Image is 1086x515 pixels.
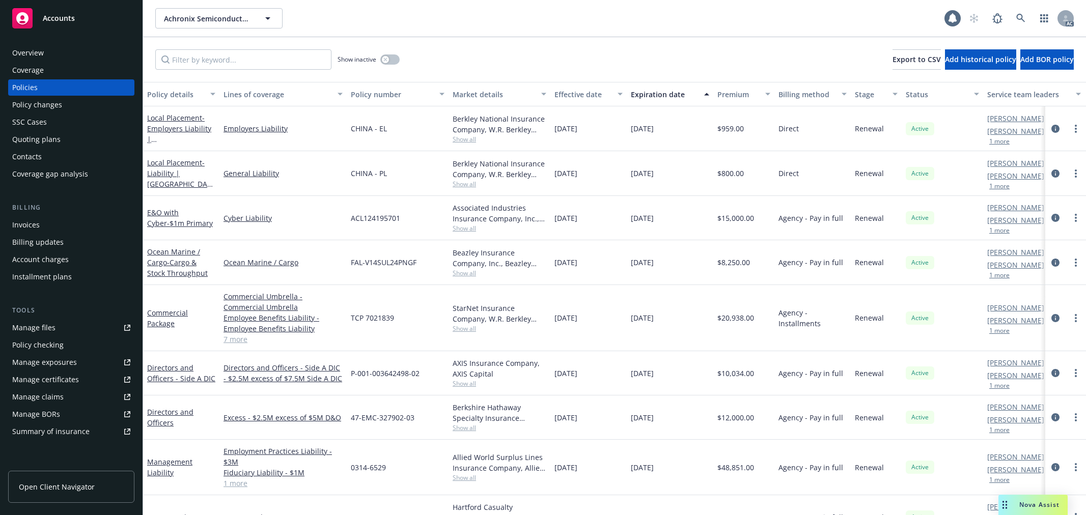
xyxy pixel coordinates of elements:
[8,4,134,33] a: Accounts
[987,113,1044,124] a: [PERSON_NAME]
[1011,8,1031,28] a: Search
[224,89,331,100] div: Lines of coverage
[987,158,1044,168] a: [PERSON_NAME]
[8,79,134,96] a: Policies
[8,97,134,113] a: Policy changes
[631,168,654,179] span: [DATE]
[351,168,387,179] span: CHINA - PL
[143,82,219,106] button: Policy details
[224,312,343,334] a: Employee Benefits Liability - Employee Benefits Liability
[851,82,902,106] button: Stage
[147,113,211,165] span: - Employers Liability | [GEOGRAPHIC_DATA] - EL
[453,358,546,379] div: AXIS Insurance Company, AXIS Capital
[449,82,550,106] button: Market details
[1070,123,1082,135] a: more
[453,303,546,324] div: StarNet Insurance Company, W.R. Berkley Corporation
[351,123,387,134] span: CHINA - EL
[8,62,134,78] a: Coverage
[8,423,134,440] a: Summary of insurance
[910,169,930,178] span: Active
[945,49,1016,70] button: Add historical policy
[1020,54,1074,64] span: Add BOR policy
[224,446,343,467] a: Employment Practices Liability - $3M
[8,269,134,285] a: Installment plans
[906,89,968,100] div: Status
[147,363,215,383] a: Directors and Officers - Side A DIC
[453,224,546,233] span: Show all
[631,89,698,100] div: Expiration date
[147,247,208,278] a: Ocean Marine / Cargo
[147,113,211,165] a: Local Placement
[12,337,64,353] div: Policy checking
[12,217,40,233] div: Invoices
[1049,167,1062,180] a: circleInformation
[12,320,55,336] div: Manage files
[1070,212,1082,224] a: more
[554,123,577,134] span: [DATE]
[224,213,343,223] a: Cyber Liability
[351,213,400,223] span: ACL124195701
[224,467,343,478] a: Fiduciary Liability - $1M
[1070,461,1082,473] a: more
[8,131,134,148] a: Quoting plans
[8,354,134,370] a: Manage exposures
[8,234,134,250] a: Billing updates
[1020,49,1074,70] button: Add BOR policy
[778,123,799,134] span: Direct
[12,45,44,61] div: Overview
[8,389,134,405] a: Manage claims
[8,149,134,165] a: Contacts
[12,251,69,268] div: Account charges
[224,362,343,384] a: Directors and Officers - Side A DIC - $2.5M excess of $7.5M Side A DIC
[224,291,343,312] a: Commercial Umbrella - Commercial Umbrella
[12,166,88,182] div: Coverage gap analysis
[1070,367,1082,379] a: more
[224,412,343,423] a: Excess - $2.5M excess of $5M D&O
[147,158,211,199] a: Local Placement
[945,54,1016,64] span: Add historical policy
[351,412,414,423] span: 47-EMC-327902-03
[631,123,654,134] span: [DATE]
[224,478,343,489] a: 1 more
[12,62,44,78] div: Coverage
[554,89,611,100] div: Effective date
[717,123,744,134] span: $959.00
[147,208,213,228] a: E&O with Cyber
[855,168,884,179] span: Renewal
[893,54,941,64] span: Export to CSV
[147,89,204,100] div: Policy details
[351,257,416,268] span: FAL-V14SUL24PNGF
[351,312,394,323] span: TCP 7021839
[8,406,134,422] a: Manage BORs
[147,457,192,477] a: Management Liability
[453,135,546,144] span: Show all
[224,334,343,345] a: 7 more
[964,8,984,28] a: Start snowing
[12,269,72,285] div: Installment plans
[453,113,546,135] div: Berkley National Insurance Company, W.R. Berkley Corporation
[8,305,134,316] div: Tools
[351,462,386,473] span: 0314-6529
[627,82,713,106] button: Expiration date
[778,89,836,100] div: Billing method
[453,324,546,333] span: Show all
[8,320,134,336] a: Manage files
[147,308,188,328] a: Commercial Package
[12,354,77,370] div: Manage exposures
[8,45,134,61] a: Overview
[19,481,95,492] span: Open Client Navigator
[12,406,60,422] div: Manage BORs
[717,168,744,179] span: $800.00
[12,149,42,165] div: Contacts
[12,114,47,130] div: SSC Cases
[224,168,343,179] a: General Liability
[12,389,64,405] div: Manage claims
[989,138,1010,145] button: 1 more
[550,82,627,106] button: Effective date
[453,379,546,388] span: Show all
[12,131,61,148] div: Quoting plans
[983,82,1085,106] button: Service team leaders
[453,203,546,224] div: Associated Industries Insurance Company, Inc., AmTrust Financial Services, CRC Group
[155,49,331,70] input: Filter by keyword...
[453,423,546,432] span: Show all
